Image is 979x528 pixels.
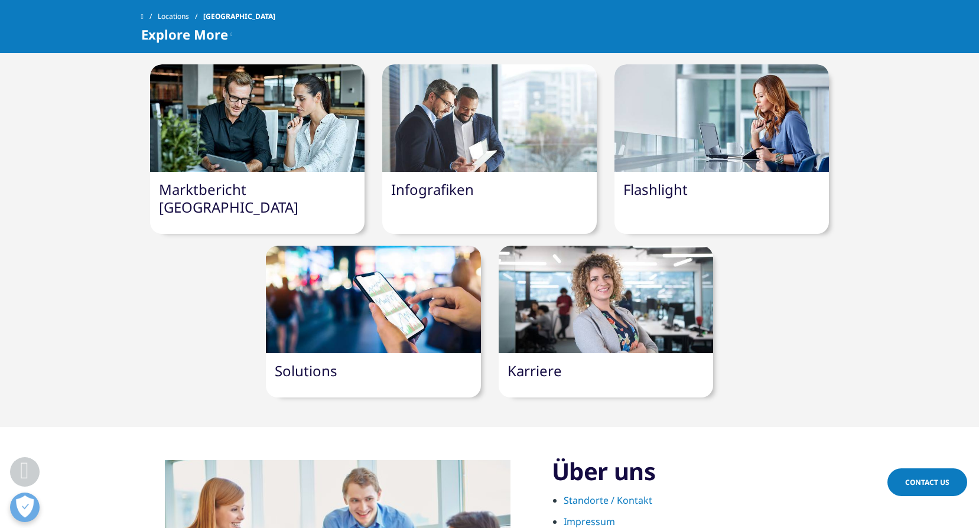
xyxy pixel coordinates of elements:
a: Solutions [275,361,337,380]
a: Standorte / Kontakt [564,494,652,507]
a: Impressum [564,515,615,528]
a: Karriere [508,361,562,380]
a: Marktbericht [GEOGRAPHIC_DATA] [159,180,298,217]
a: Contact Us [887,468,967,496]
span: Explore More [141,27,228,41]
button: Präferenzen öffnen [10,493,40,522]
a: Locations [158,6,203,27]
h3: Über uns [552,457,838,486]
span: [GEOGRAPHIC_DATA] [203,6,275,27]
a: Infografiken [391,180,474,199]
span: Contact Us [905,477,949,487]
a: Flashlight [623,180,688,199]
